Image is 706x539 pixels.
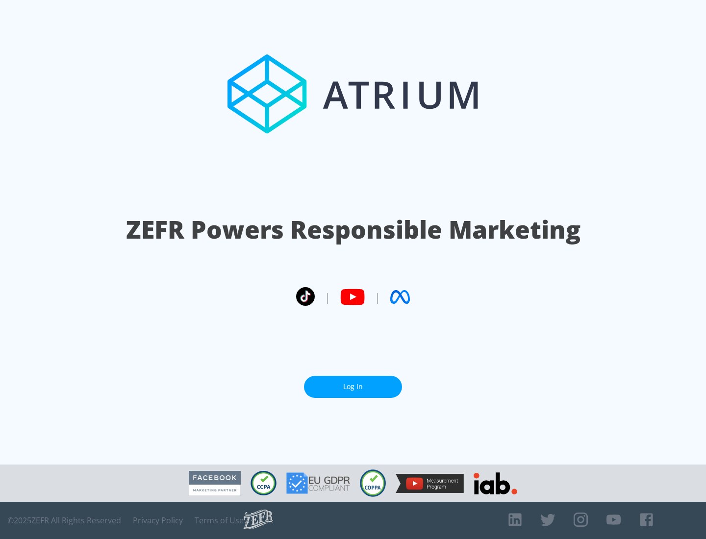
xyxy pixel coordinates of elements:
span: | [375,290,380,304]
span: © 2025 ZEFR All Rights Reserved [7,515,121,525]
a: Log In [304,376,402,398]
a: Privacy Policy [133,515,183,525]
h1: ZEFR Powers Responsible Marketing [126,213,580,246]
span: | [325,290,330,304]
img: GDPR Compliant [286,472,350,494]
img: YouTube Measurement Program [396,474,464,493]
img: COPPA Compliant [360,469,386,497]
a: Terms of Use [195,515,244,525]
img: IAB [474,472,517,494]
img: Facebook Marketing Partner [189,471,241,496]
img: CCPA Compliant [251,471,277,495]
